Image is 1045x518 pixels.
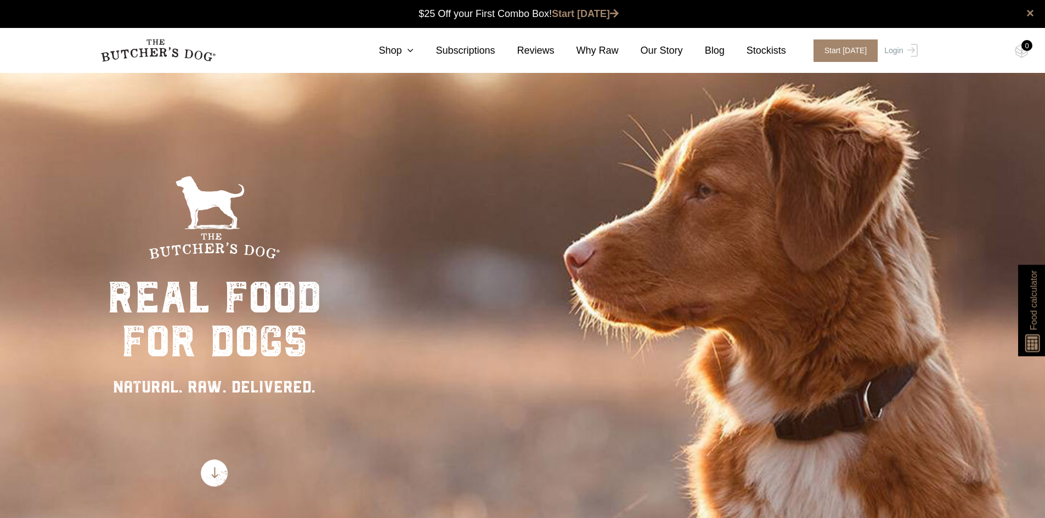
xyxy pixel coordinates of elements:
a: Reviews [495,43,555,58]
div: real food for dogs [108,276,321,363]
a: Login [882,39,917,62]
a: Why Raw [555,43,619,58]
div: NATURAL. RAW. DELIVERED. [108,374,321,399]
a: Start [DATE] [552,8,619,19]
a: Start [DATE] [803,39,882,62]
div: 0 [1021,40,1032,51]
a: Blog [683,43,725,58]
a: Subscriptions [414,43,495,58]
span: Start [DATE] [814,39,878,62]
img: TBD_Cart-Empty.png [1015,44,1029,58]
a: Stockists [725,43,786,58]
a: Our Story [619,43,683,58]
span: Food calculator [1027,270,1040,330]
a: Shop [357,43,414,58]
a: close [1026,7,1034,20]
